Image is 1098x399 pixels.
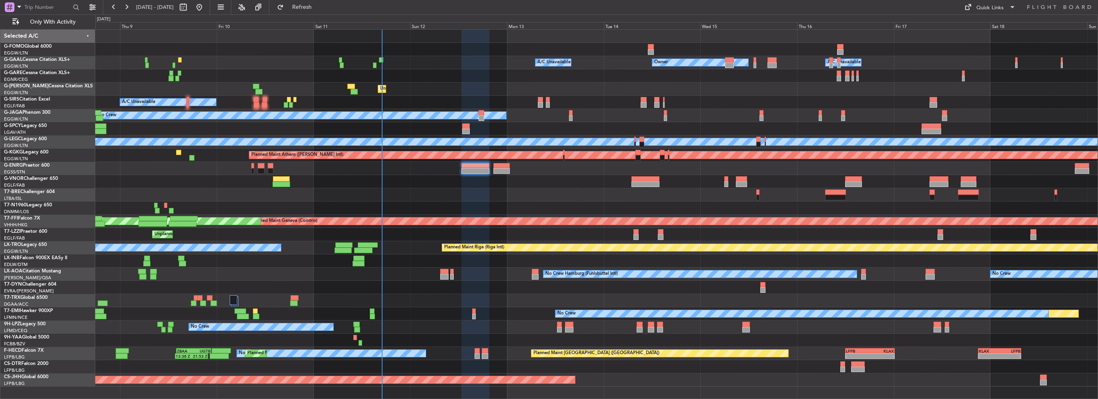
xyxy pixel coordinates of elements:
a: EGGW/LTN [4,90,28,96]
a: EGLF/FAB [4,235,25,241]
span: G-[PERSON_NAME] [4,84,48,89]
a: LFMN/NCE [4,314,28,320]
a: G-GARECessna Citation XLS+ [4,71,70,75]
a: DGAA/ACC [4,301,28,307]
a: T7-LZZIPraetor 600 [4,229,47,234]
div: [DATE] [97,16,110,23]
a: EGLF/FAB [4,182,25,188]
a: CS-JHHGlobal 6000 [4,375,48,379]
a: G-ENRGPraetor 600 [4,163,50,168]
input: Trip Number [24,1,70,13]
div: Sat 18 [990,22,1087,29]
div: Fri 10 [217,22,314,29]
a: G-GAALCessna Citation XLS+ [4,57,70,62]
a: VHHH/HKG [4,222,28,228]
div: KLAX [870,349,894,353]
span: G-GAAL [4,57,22,62]
span: G-KGKG [4,150,23,155]
span: G-ENRG [4,163,23,168]
div: Thu 16 [797,22,894,29]
a: [PERSON_NAME]/QSA [4,275,51,281]
a: EGGW/LTN [4,248,28,254]
div: 21:53 Z [192,354,208,359]
div: Tue 14 [604,22,701,29]
a: LFPB/LBG [4,354,25,360]
div: A/C Unavailable [537,56,571,69]
span: T7-TRX [4,295,20,300]
span: T7-N1960 [4,203,26,208]
div: - [870,354,894,359]
div: Thu 9 [120,22,217,29]
a: G-KGKGLegacy 600 [4,150,48,155]
div: Owner [654,56,668,69]
div: Planned Maint [GEOGRAPHIC_DATA] ([GEOGRAPHIC_DATA]) [533,347,659,359]
span: T7-LZZI [4,229,20,234]
div: A/C Unavailable [828,56,861,69]
a: LFPB/LBG [4,367,25,373]
span: LX-TRO [4,242,21,247]
span: Only With Activity [21,19,84,25]
a: LTBA/ISL [4,195,22,202]
span: Refresh [285,4,319,10]
span: T7-FFI [4,216,18,221]
a: G-VNORChallenger 650 [4,176,58,181]
span: T7-DYN [4,282,22,287]
a: CS-DTRFalcon 2000 [4,361,48,366]
span: G-FOMO [4,44,24,49]
a: EGGW/LTN [4,116,28,122]
span: G-VNOR [4,176,24,181]
a: 9H-LPZLegacy 500 [4,322,46,326]
div: 13:38 Z [176,354,192,359]
a: G-FOMOGlobal 6000 [4,44,52,49]
div: - [846,354,870,359]
a: G-LEGCLegacy 600 [4,137,47,141]
a: LX-TROLegacy 650 [4,242,47,247]
a: DNMM/LOS [4,209,29,215]
a: 9H-YAAGlobal 5000 [4,335,49,340]
div: No Crew [239,347,257,359]
div: No Crew [98,109,116,121]
span: LX-INB [4,256,20,260]
a: LFPB/LBG [4,381,25,387]
span: [DATE] - [DATE] [136,4,174,11]
button: Only With Activity [9,16,87,28]
span: T7-BRE [4,189,20,194]
div: A/C Unavailable [122,96,155,108]
a: G-SPCYLegacy 650 [4,123,47,128]
div: Wed 15 [700,22,797,29]
span: G-SPCY [4,123,21,128]
div: Planned Maint Riga (Riga Intl) [444,242,504,254]
a: LGAV/ATH [4,129,26,135]
a: LX-INBFalcon 900EX EASy II [4,256,67,260]
div: Unplanned Maint [GEOGRAPHIC_DATA] ([GEOGRAPHIC_DATA]) [154,228,286,240]
span: CS-JHH [4,375,21,379]
a: EVRA/[PERSON_NAME] [4,288,54,294]
span: LX-AOA [4,269,22,274]
div: Sat 11 [314,22,411,29]
button: Refresh [273,1,321,14]
div: LFPB [846,349,870,353]
span: G-SIRS [4,97,19,102]
a: G-[PERSON_NAME]Cessna Citation XLS [4,84,93,89]
div: Fri 17 [894,22,991,29]
span: 9H-YAA [4,335,22,340]
a: LX-AOACitation Mustang [4,269,61,274]
a: FCBB/BZV [4,341,25,347]
span: G-LEGC [4,137,21,141]
span: G-GARE [4,71,22,75]
a: G-SIRSCitation Excel [4,97,50,102]
div: Planned Maint Geneva (Cointrin) [251,215,317,227]
a: T7-N1960Legacy 650 [4,203,52,208]
a: EGGW/LTN [4,156,28,162]
a: EGGW/LTN [4,63,28,69]
a: EGLF/FAB [4,103,25,109]
div: ZBAA [177,349,194,353]
div: No Crew [191,321,209,333]
div: No Crew [557,308,576,320]
span: CS-DTR [4,361,21,366]
div: No Crew Hamburg (Fuhlsbuttel Intl) [545,268,618,280]
span: F-HECD [4,348,22,353]
div: Mon 13 [507,22,604,29]
a: G-JAGAPhenom 300 [4,110,50,115]
a: T7-BREChallenger 604 [4,189,55,194]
